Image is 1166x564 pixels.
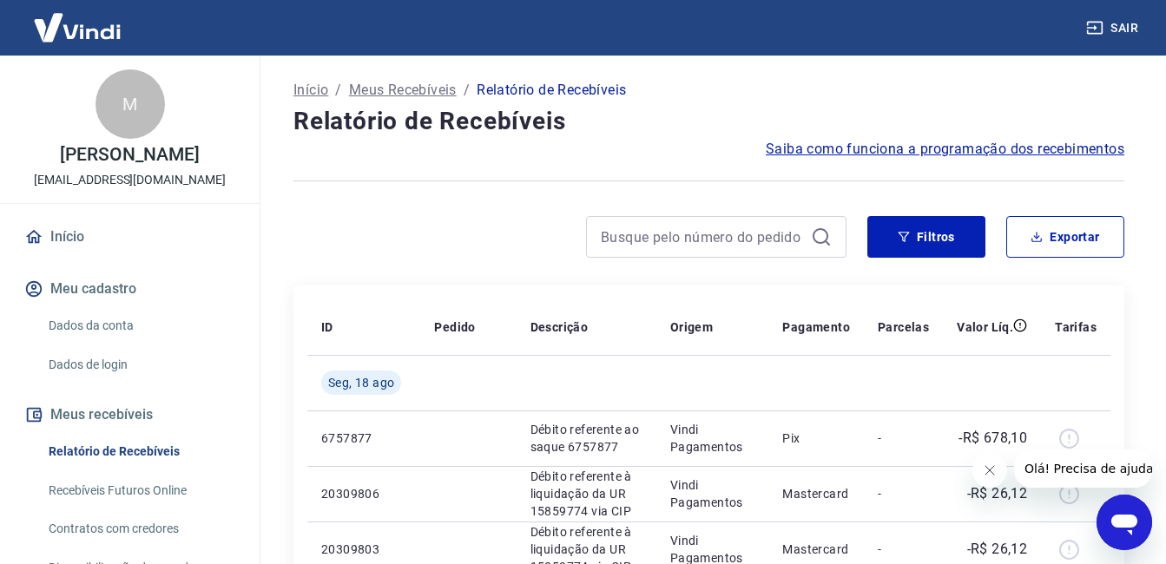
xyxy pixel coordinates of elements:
[878,485,929,502] p: -
[1006,216,1124,258] button: Exportar
[782,541,850,558] p: Mastercard
[1097,495,1152,550] iframe: Botão para abrir a janela de mensagens
[321,485,406,502] p: 20309806
[321,430,406,447] p: 6757877
[972,453,1007,488] iframe: Fechar mensagem
[34,171,226,189] p: [EMAIL_ADDRESS][DOMAIN_NAME]
[477,80,626,101] p: Relatório de Recebíveis
[328,374,394,391] span: Seg, 18 ago
[96,69,165,139] div: M
[957,318,1013,336] p: Valor Líq.
[321,541,406,558] p: 20309803
[878,541,929,558] p: -
[530,421,642,456] p: Débito referente ao saque 6757877
[1014,449,1152,488] iframe: Mensagem da empresa
[21,270,239,308] button: Meu cadastro
[42,473,239,508] a: Recebíveis Futuros Online
[766,139,1124,160] a: Saiba como funciona a programação dos recebimentos
[670,476,754,511] p: Vindi Pagamentos
[878,318,929,336] p: Parcelas
[878,430,929,447] p: -
[867,216,985,258] button: Filtros
[601,224,804,250] input: Busque pelo número do pedido
[42,511,239,547] a: Contratos com credores
[958,428,1027,449] p: -R$ 678,10
[967,539,1028,560] p: -R$ 26,12
[464,80,470,101] p: /
[530,318,589,336] p: Descrição
[335,80,341,101] p: /
[434,318,475,336] p: Pedido
[293,104,1124,139] h4: Relatório de Recebíveis
[293,80,328,101] a: Início
[21,396,239,434] button: Meus recebíveis
[782,430,850,447] p: Pix
[349,80,457,101] a: Meus Recebíveis
[42,434,239,469] a: Relatório de Recebíveis
[967,483,1028,504] p: -R$ 26,12
[782,485,850,502] p: Mastercard
[21,1,134,54] img: Vindi
[1083,12,1145,44] button: Sair
[60,146,199,164] p: [PERSON_NAME]
[670,318,713,336] p: Origem
[42,347,239,383] a: Dados de login
[670,421,754,456] p: Vindi Pagamentos
[21,218,239,256] a: Início
[530,468,642,520] p: Débito referente à liquidação da UR 15859774 via CIP
[321,318,333,336] p: ID
[10,12,146,26] span: Olá! Precisa de ajuda?
[1055,318,1097,336] p: Tarifas
[782,318,850,336] p: Pagamento
[42,308,239,344] a: Dados da conta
